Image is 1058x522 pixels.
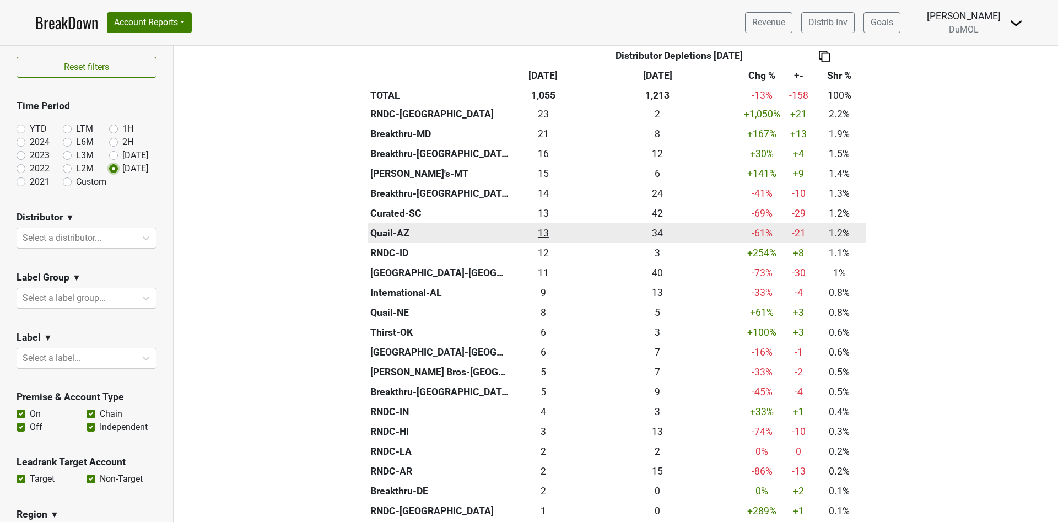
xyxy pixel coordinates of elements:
[515,166,573,181] div: 15
[813,382,866,402] td: 0.5%
[789,90,808,101] span: -158
[76,136,94,149] label: L6M
[17,509,47,520] h3: Region
[740,303,784,322] td: +61 %
[368,85,512,105] th: TOTAL
[100,472,143,486] label: Non-Target
[512,303,575,322] td: 8.333
[813,283,866,303] td: 0.8%
[786,365,811,379] div: -2
[577,166,738,181] div: 6
[515,484,573,498] div: 2
[575,501,740,521] th: 0.300
[30,407,41,421] label: On
[515,186,573,201] div: 14
[368,402,512,422] th: RNDC-IN
[368,263,512,283] th: [GEOGRAPHIC_DATA]-[GEOGRAPHIC_DATA]
[515,424,573,439] div: 3
[577,186,738,201] div: 24
[813,461,866,481] td: 0.2%
[575,223,740,243] th: 33.667
[740,402,784,422] td: +33 %
[17,100,156,112] h3: Time Period
[786,504,811,518] div: +1
[17,332,41,343] h3: Label
[740,184,784,203] td: -41 %
[577,147,738,161] div: 12
[368,481,512,501] th: Breakthru-DE
[30,421,42,434] label: Off
[368,422,512,442] th: RNDC-HI
[813,263,866,283] td: 1%
[813,124,866,144] td: 1.9%
[577,325,738,340] div: 3
[50,508,59,521] span: ▼
[813,243,866,263] td: 1.1%
[740,144,784,164] td: +30 %
[813,184,866,203] td: 1.3%
[512,104,575,124] td: 23
[515,246,573,260] div: 12
[368,243,512,263] th: RNDC-ID
[577,405,738,419] div: 3
[515,305,573,320] div: 8
[577,305,738,320] div: 5
[368,442,512,461] th: RNDC-LA
[575,144,740,164] th: 12.333
[515,444,573,459] div: 2
[512,144,575,164] td: 16
[863,12,900,33] a: Goals
[515,325,573,340] div: 6
[30,149,50,162] label: 2023
[512,263,575,283] td: 10.833
[740,263,784,283] td: -73 %
[72,271,81,284] span: ▼
[575,303,740,322] th: 5.167
[786,107,811,121] div: +21
[786,405,811,419] div: +1
[740,283,784,303] td: -33 %
[577,107,738,121] div: 2
[368,322,512,342] th: Thirst-OK
[575,243,740,263] th: 3.300
[740,362,784,382] td: -33 %
[577,504,738,518] div: 0
[949,24,979,35] span: DuMOL
[515,147,573,161] div: 16
[786,186,811,201] div: -10
[813,144,866,164] td: 1.5%
[17,212,63,223] h3: Distributor
[512,164,575,184] td: 14.84
[575,124,740,144] th: 7.666
[368,501,512,521] th: RNDC-[GEOGRAPHIC_DATA]
[577,444,738,459] div: 2
[813,422,866,442] td: 0.3%
[786,226,811,240] div: -21
[512,461,575,481] td: 2
[575,422,740,442] th: 12.900
[740,203,784,223] td: -69 %
[30,162,50,175] label: 2022
[813,501,866,521] td: 0.1%
[512,402,575,422] td: 4
[813,104,866,124] td: 2.2%
[786,424,811,439] div: -10
[786,345,811,359] div: -1
[740,104,784,124] td: +1,050 %
[30,136,50,149] label: 2024
[745,12,792,33] a: Revenue
[575,322,740,342] th: 3.160
[813,66,866,85] th: Shr %: activate to sort column ascending
[740,164,784,184] td: +141 %
[515,107,573,121] div: 23
[577,484,738,498] div: 0
[786,464,811,478] div: -13
[786,206,811,220] div: -29
[512,66,575,85] th: Sep '25: activate to sort column ascending
[44,331,52,345] span: ▼
[107,12,192,33] button: Account Reports
[752,90,773,101] span: -13%
[512,184,575,203] td: 14
[368,104,512,124] th: RNDC-[GEOGRAPHIC_DATA]
[368,382,512,402] th: Breakthru-[GEOGRAPHIC_DATA]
